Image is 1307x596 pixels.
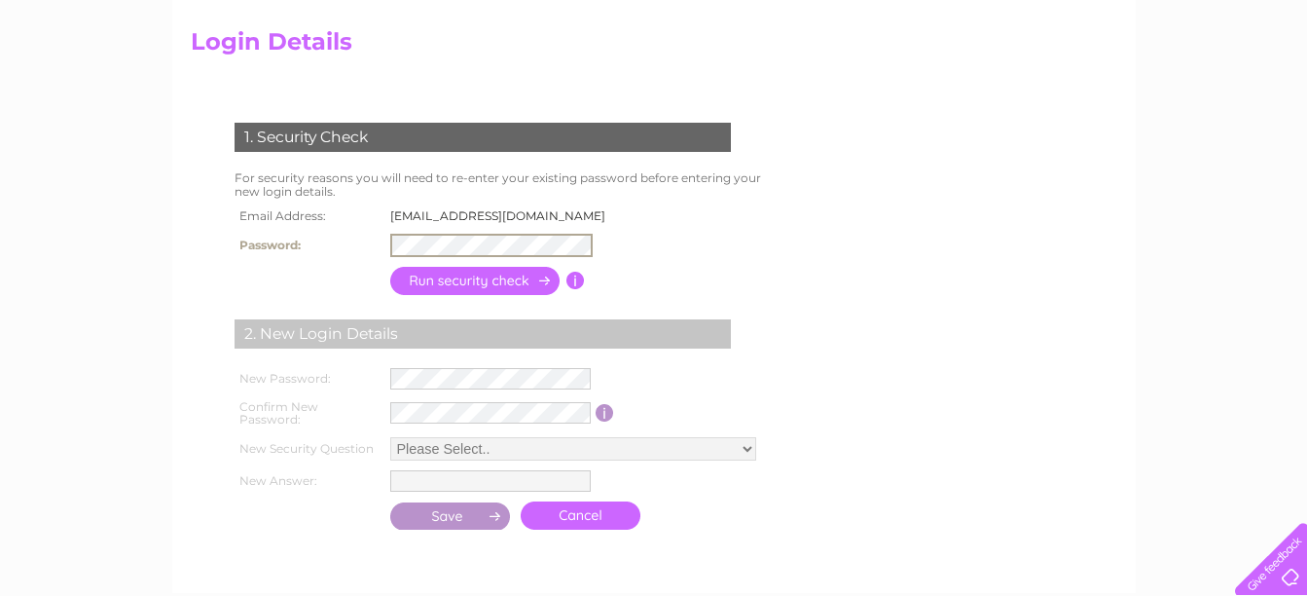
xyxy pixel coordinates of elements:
th: Confirm New Password: [230,394,385,433]
th: Email Address: [230,204,385,229]
a: Contact [1178,83,1225,97]
a: Telecoms [1068,83,1126,97]
td: [EMAIL_ADDRESS][DOMAIN_NAME] [385,204,622,229]
img: logo.png [46,51,145,110]
input: Submit [390,503,511,530]
td: For security reasons you will need to re-enter your existing password before entering your new lo... [230,167,782,204]
th: Password: [230,229,385,262]
div: Clear Business is a trading name of Verastar Limited (registered in [GEOGRAPHIC_DATA] No. 3667643... [195,11,1114,94]
input: Information [596,404,614,422]
input: Information [566,272,585,289]
div: 2. New Login Details [235,319,731,349]
a: 0333 014 3131 [940,10,1074,34]
a: Cancel [521,502,640,530]
h2: Login Details [191,28,1117,65]
a: Water [964,83,1001,97]
a: Energy [1013,83,1056,97]
th: New Password: [230,363,385,394]
div: 1. Security Check [235,123,731,152]
a: Blog [1138,83,1166,97]
a: Log out [1243,83,1289,97]
th: New Security Question [230,432,385,466]
th: New Answer: [230,466,385,497]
